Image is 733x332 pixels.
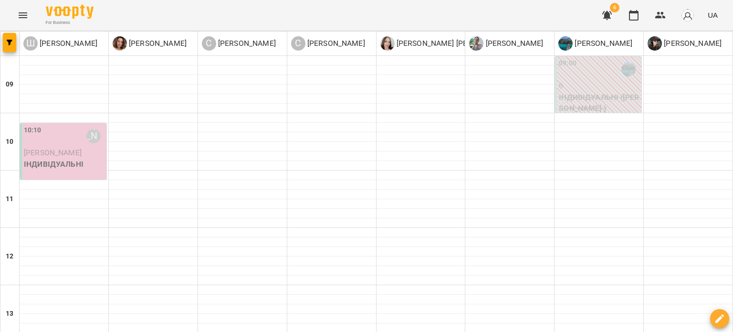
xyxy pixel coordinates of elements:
[127,38,187,49] p: [PERSON_NAME]
[558,36,632,51] a: В [PERSON_NAME]
[38,38,97,49] p: [PERSON_NAME]
[704,6,722,24] button: UA
[24,148,82,157] span: [PERSON_NAME]
[291,36,305,51] div: С
[113,36,127,51] img: Ц
[291,36,365,51] a: С [PERSON_NAME]
[469,36,483,51] img: П
[380,36,395,51] img: Г
[6,79,13,90] h6: 09
[202,36,216,51] div: С
[6,194,13,204] h6: 11
[24,125,42,136] label: 10:10
[610,3,619,12] span: 6
[573,38,632,49] p: [PERSON_NAME]
[681,9,694,22] img: avatar_s.png
[46,20,94,26] span: For Business
[380,36,514,51] a: Г [PERSON_NAME] [PERSON_NAME]
[216,38,276,49] p: [PERSON_NAME]
[483,38,543,49] p: [PERSON_NAME]
[662,38,722,49] p: [PERSON_NAME]
[558,36,573,51] img: В
[559,58,576,69] label: 09:00
[11,4,34,27] button: Menu
[648,36,722,51] a: С [PERSON_NAME]
[113,36,187,51] a: Ц [PERSON_NAME]
[23,36,97,51] a: Ш [PERSON_NAME]
[305,38,365,49] p: [PERSON_NAME]
[23,36,38,51] div: Ш
[24,159,105,170] p: ІНДИВІДУАЛЬНІ
[621,62,636,76] img: Войтович Аріна
[202,36,276,51] a: С [PERSON_NAME]
[559,92,639,114] p: ІНДИВІДУАЛЬНІ ([PERSON_NAME] )
[6,309,13,319] h6: 13
[648,36,722,51] div: Стяжкіна Ірина
[46,5,94,19] img: Voopty Logo
[380,36,514,51] div: Гвоздицьких Ольга
[6,137,13,147] h6: 10
[648,36,662,51] img: С
[395,38,514,49] p: [PERSON_NAME] [PERSON_NAME]
[6,251,13,262] h6: 12
[469,36,543,51] a: П [PERSON_NAME]
[86,129,101,143] div: Шишко Інна Юріівна
[708,10,718,20] span: UA
[559,80,639,92] p: 0
[558,36,632,51] div: Войтович Аріна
